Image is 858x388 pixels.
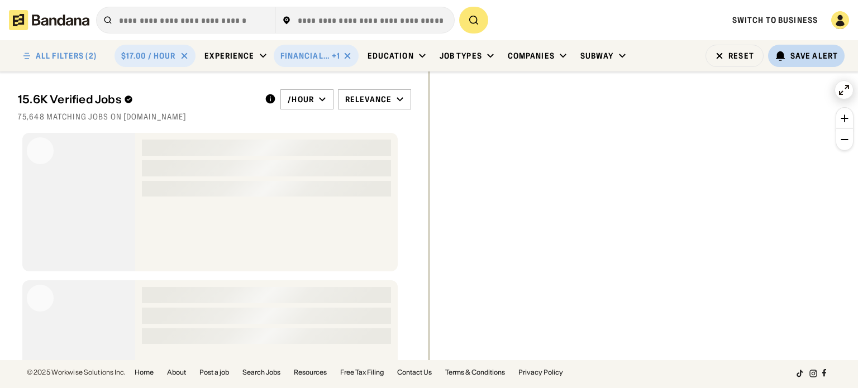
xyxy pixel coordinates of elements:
[728,52,754,60] div: Reset
[121,51,176,61] div: $17.00 / hour
[340,369,384,376] a: Free Tax Filing
[18,93,256,106] div: 15.6K Verified Jobs
[445,369,505,376] a: Terms & Conditions
[18,128,411,360] div: grid
[332,51,340,61] div: +1
[18,112,411,122] div: 75,648 matching jobs on [DOMAIN_NAME]
[518,369,563,376] a: Privacy Policy
[288,94,314,104] div: /hour
[294,369,327,376] a: Resources
[397,369,432,376] a: Contact Us
[440,51,482,61] div: Job Types
[280,51,330,61] div: Financial Services
[135,369,154,376] a: Home
[36,52,97,60] div: ALL FILTERS (2)
[790,51,838,61] div: Save Alert
[732,15,818,25] a: Switch to Business
[199,369,229,376] a: Post a job
[242,369,280,376] a: Search Jobs
[167,369,186,376] a: About
[580,51,614,61] div: Subway
[27,369,126,376] div: © 2025 Workwise Solutions Inc.
[508,51,555,61] div: Companies
[368,51,414,61] div: Education
[345,94,392,104] div: Relevance
[9,10,89,30] img: Bandana logotype
[204,51,254,61] div: Experience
